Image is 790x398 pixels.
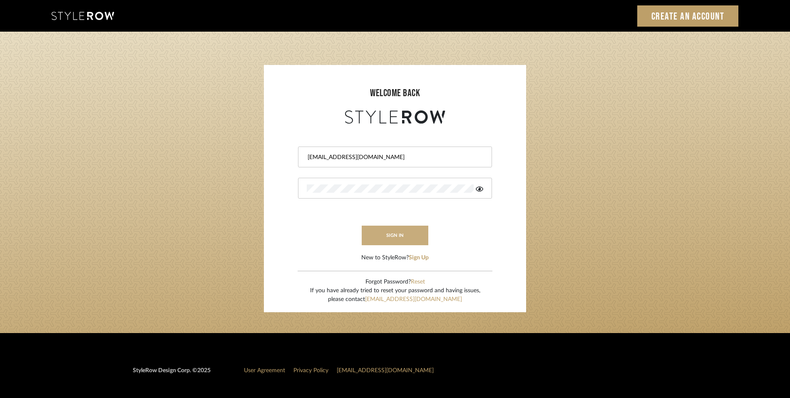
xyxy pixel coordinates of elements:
[310,286,480,304] div: If you have already tried to reset your password and having issues, please contact
[310,278,480,286] div: Forgot Password?
[272,86,518,101] div: welcome back
[409,254,429,262] button: Sign Up
[244,368,285,373] a: User Agreement
[362,226,428,245] button: sign in
[411,278,425,286] button: Reset
[337,368,434,373] a: [EMAIL_ADDRESS][DOMAIN_NAME]
[293,368,328,373] a: Privacy Policy
[637,5,739,27] a: Create an Account
[307,153,481,162] input: Email Address
[133,366,211,382] div: StyleRow Design Corp. ©2025
[365,296,462,302] a: [EMAIL_ADDRESS][DOMAIN_NAME]
[361,254,429,262] div: New to StyleRow?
